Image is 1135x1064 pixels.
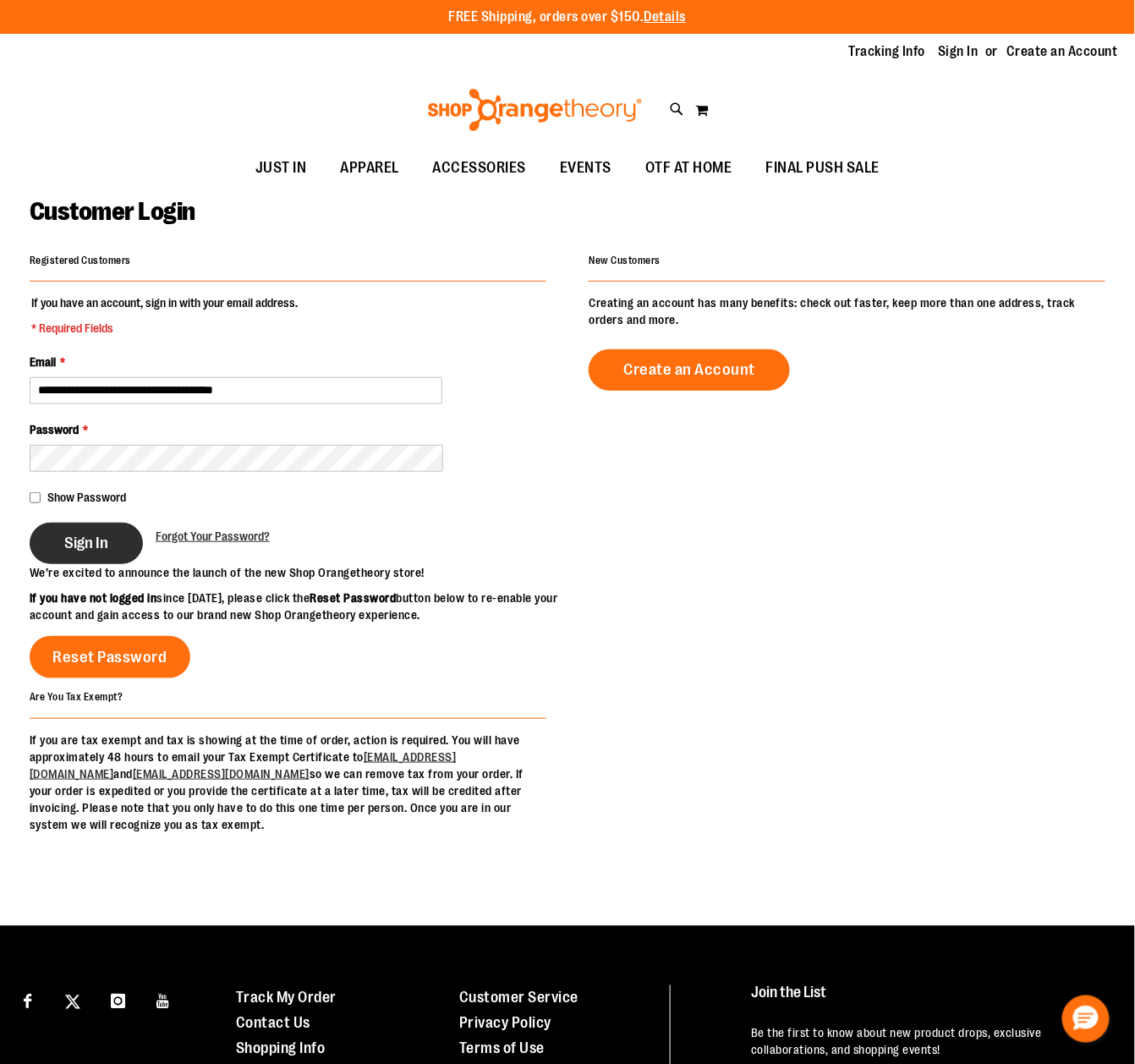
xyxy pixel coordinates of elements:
span: Customer Login [30,197,195,226]
span: Email [30,355,56,369]
strong: If you have not logged in [30,591,157,605]
p: FREE Shipping, orders over $150. [449,8,687,27]
span: FINAL PUSH SALE [766,149,880,187]
span: Sign In [64,534,108,552]
a: JUST IN [239,149,324,188]
strong: Reset Password [310,591,397,605]
legend: If you have an account, sign in with your email address. [30,294,299,337]
a: Reset Password [30,636,190,678]
p: If you are tax exempt and tax is showing at the time of order, action is required. You will have ... [30,732,546,833]
span: JUST IN [255,149,307,187]
span: Reset Password [53,648,167,666]
button: Sign In [30,523,143,564]
a: Customer Service [459,990,578,1006]
strong: Are You Tax Exempt? [30,692,123,704]
p: Be the first to know about new product drops, exclusive collaborations, and shopping events! [751,1025,1104,1059]
span: APPAREL [340,149,399,187]
a: EVENTS [543,149,628,188]
h4: Join the List [751,985,1104,1017]
a: Create an Account [589,349,790,391]
p: We’re excited to announce the launch of the new Shop Orangetheory store! [30,564,567,581]
a: Visit our Facebook page [13,985,42,1015]
a: OTF AT HOME [628,149,749,188]
a: Visit our Instagram page [103,985,133,1015]
a: [EMAIL_ADDRESS][DOMAIN_NAME] [133,767,310,781]
a: Privacy Policy [459,1015,551,1032]
a: Contact Us [236,1015,310,1032]
span: OTF AT HOME [645,149,732,187]
a: Visit our Youtube page [149,985,178,1015]
a: Visit our X page [58,985,88,1015]
span: Create an Account [623,360,755,379]
p: since [DATE], please click the button below to re-enable your account and gain access to our bran... [30,590,567,623]
a: Terms of Use [459,1040,545,1057]
strong: Registered Customers [30,255,131,266]
a: Create an Account [1007,42,1119,61]
img: Twitter [65,995,80,1010]
span: * Required Fields [31,320,298,337]
span: Password [30,423,79,436]
a: Details [644,9,687,25]
a: APPAREL [323,149,416,188]
strong: New Customers [589,255,661,266]
a: Tracking Info [848,42,926,61]
button: Hello, have a question? Let’s chat. [1062,995,1110,1043]
a: Track My Order [236,990,337,1006]
span: EVENTS [560,149,611,187]
p: Creating an account has many benefits: check out faster, keep more than one address, track orders... [589,294,1105,328]
span: Show Password [47,491,126,504]
span: ACCESSORIES [433,149,527,187]
a: FINAL PUSH SALE [749,149,897,188]
a: ACCESSORIES [416,149,544,188]
a: Sign In [939,42,979,61]
span: Forgot Your Password? [156,529,270,543]
a: Forgot Your Password? [156,528,270,545]
a: Shopping Info [236,1040,326,1057]
img: Shop Orangetheory [425,89,644,131]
